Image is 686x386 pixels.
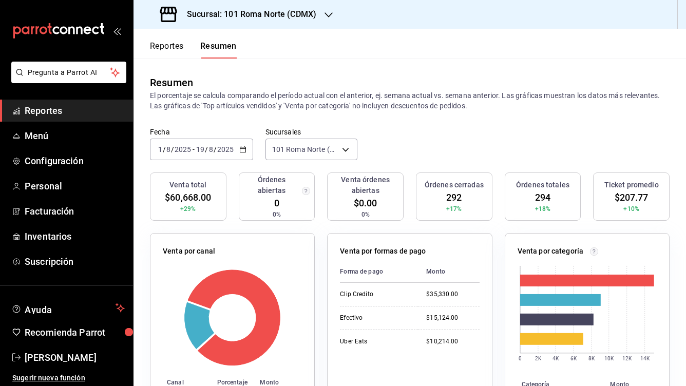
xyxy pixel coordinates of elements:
div: Efectivo [340,314,410,322]
span: +17% [446,204,462,214]
div: $10,214.00 [426,337,479,346]
p: Venta por formas de pago [340,246,426,257]
span: Facturación [25,204,125,218]
span: +18% [535,204,551,214]
span: $0.00 [354,196,377,210]
text: 2K [535,356,542,361]
span: / [205,145,208,153]
text: 6K [570,356,577,361]
span: Suscripción [25,255,125,268]
input: -- [196,145,205,153]
th: Monto [418,261,479,283]
h3: Órdenes totales [516,180,569,190]
button: Reportes [150,41,184,59]
span: Ayuda [25,302,111,314]
span: Inventarios [25,229,125,243]
input: -- [208,145,214,153]
input: -- [158,145,163,153]
input: -- [166,145,171,153]
a: Pregunta a Parrot AI [7,74,126,85]
text: 12K [622,356,632,361]
span: Pregunta a Parrot AI [28,67,110,78]
text: 8K [588,356,595,361]
h3: Venta órdenes abiertas [332,175,399,196]
span: / [163,145,166,153]
button: Pregunta a Parrot AI [11,62,126,83]
span: Menú [25,129,125,143]
p: Venta por categoría [518,246,584,257]
div: Uber Eats [340,337,410,346]
span: Sugerir nueva función [12,373,125,383]
span: 0% [361,210,370,219]
button: Resumen [200,41,237,59]
div: $15,124.00 [426,314,479,322]
span: / [214,145,217,153]
div: $35,330.00 [426,290,479,299]
span: 101 Roma Norte (CDMX) [272,144,338,155]
span: Configuración [25,154,125,168]
label: Sucursales [265,128,357,136]
span: Personal [25,179,125,193]
h3: Ticket promedio [604,180,659,190]
span: +10% [623,204,639,214]
input: ---- [174,145,192,153]
text: 14K [640,356,650,361]
h3: Órdenes cerradas [425,180,484,190]
p: El porcentaje se calcula comparando el período actual con el anterior, ej. semana actual vs. sema... [150,90,670,111]
span: / [171,145,174,153]
span: 0 [274,196,279,210]
label: Fecha [150,128,253,136]
button: open_drawer_menu [113,27,121,35]
span: +29% [180,204,196,214]
span: $207.77 [615,190,649,204]
div: Clip Credito [340,290,410,299]
div: Resumen [150,75,193,90]
h3: Órdenes abiertas [243,175,300,196]
span: 0% [273,210,281,219]
text: 0 [519,356,522,361]
h3: Venta total [169,180,206,190]
text: 4K [552,356,559,361]
span: [PERSON_NAME] [25,351,125,364]
input: ---- [217,145,234,153]
p: Venta por canal [163,246,215,257]
h3: Sucursal: 101 Roma Norte (CDMX) [179,8,316,21]
span: - [193,145,195,153]
span: Reportes [25,104,125,118]
span: 294 [535,190,550,204]
text: 10K [604,356,614,361]
th: Forma de pago [340,261,418,283]
span: 292 [446,190,462,204]
span: Recomienda Parrot [25,325,125,339]
div: navigation tabs [150,41,237,59]
span: $60,668.00 [165,190,211,204]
